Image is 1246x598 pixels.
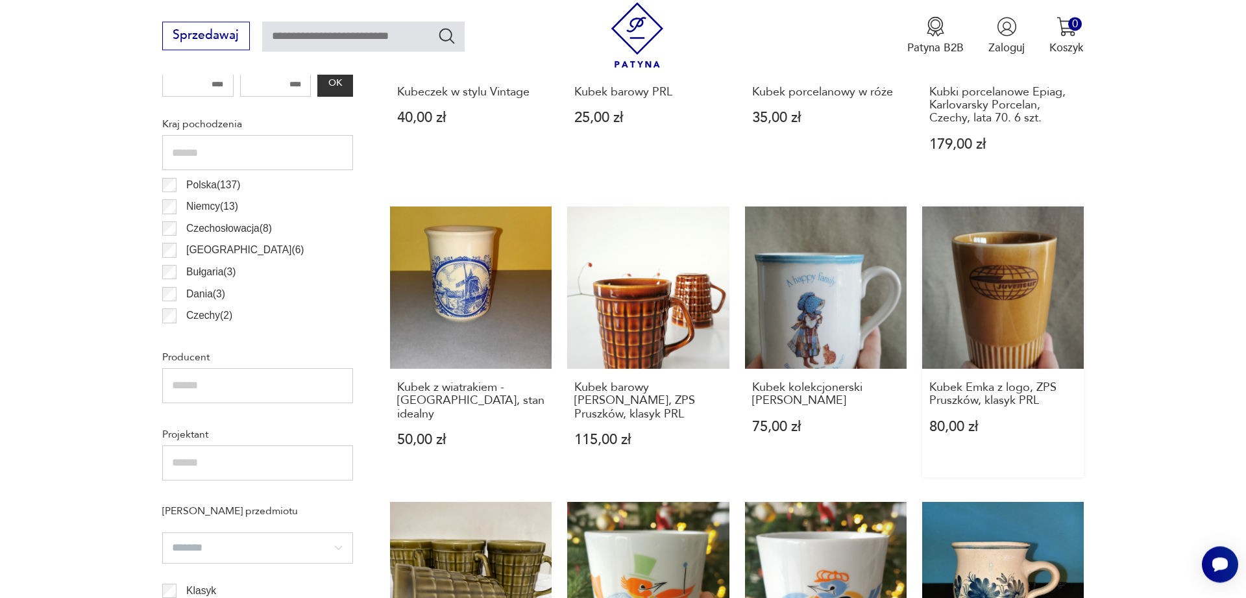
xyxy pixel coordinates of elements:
p: 75,00 zł [752,420,900,434]
img: Patyna - sklep z meblami i dekoracjami vintage [605,2,670,68]
a: Kubek Emka z logo, ZPS Pruszków, klasyk PRLKubek Emka z logo, ZPS Pruszków, klasyk PRL80,00 zł [922,206,1084,477]
p: Koszyk [1049,40,1084,55]
p: Producent [162,349,353,366]
button: 0Koszyk [1049,16,1084,55]
p: Czechy ( 2 ) [186,307,232,324]
h3: Kubek Emka z logo, ZPS Pruszków, klasyk PRL [929,381,1077,408]
p: Zaloguj [988,40,1025,55]
p: [GEOGRAPHIC_DATA] ( 6 ) [186,242,304,258]
img: Ikona medalu [925,16,946,36]
p: Niemcy ( 13 ) [186,198,238,215]
p: 25,00 zł [574,111,722,125]
a: Kubek z wiatrakiem - Tułowice, stan idealnyKubek z wiatrakiem - [GEOGRAPHIC_DATA], stan idealny50... [390,206,552,477]
img: Ikona koszyka [1057,16,1077,36]
a: Ikona medaluPatyna B2B [907,16,964,55]
p: Polska ( 137 ) [186,177,240,193]
p: [PERSON_NAME] przedmiotu [162,503,353,519]
p: Kraj pochodzenia [162,116,353,132]
button: Zaloguj [988,16,1025,55]
h3: Kubek kolekcjonerski [PERSON_NAME] [752,381,900,408]
div: 0 [1068,17,1082,31]
p: Czechosłowacja ( 8 ) [186,220,272,237]
p: 179,00 zł [929,138,1077,151]
p: 50,00 zł [397,433,545,447]
p: Bułgaria ( 3 ) [186,264,236,280]
a: Sprzedawaj [162,31,250,42]
h3: Kubek barowy [PERSON_NAME], ZPS Pruszków, klasyk PRL [574,381,722,421]
p: Projektant [162,426,353,443]
h3: Kubek z wiatrakiem - [GEOGRAPHIC_DATA], stan idealny [397,381,545,421]
button: Sprzedawaj [162,21,250,50]
p: 115,00 zł [574,433,722,447]
a: Kubek barowy Irena, ZPS Pruszków, klasyk PRLKubek barowy [PERSON_NAME], ZPS Pruszków, klasyk PRL1... [567,206,729,477]
a: Kubek kolekcjonerski Holly HobbieKubek kolekcjonerski [PERSON_NAME]75,00 zł [745,206,907,477]
p: Dania ( 3 ) [186,286,225,303]
iframe: Smartsupp widget button [1202,546,1238,582]
h3: Kubek barowy PRL [574,86,722,99]
button: Szukaj [437,26,456,45]
h3: Kubki porcelanowe Epiag, Karlovarsky Porcelan, Czechy, lata 70. 6 szt. [929,86,1077,125]
p: 40,00 zł [397,111,545,125]
p: Patyna B2B [907,40,964,55]
p: Szwecja ( 2 ) [186,329,236,346]
h3: Kubeczek w stylu Vintage [397,86,545,99]
button: Patyna B2B [907,16,964,55]
p: 80,00 zł [929,420,1077,434]
button: OK [317,69,352,97]
h3: Kubek porcelanowy w róże [752,86,900,99]
p: 35,00 zł [752,111,900,125]
img: Ikonka użytkownika [997,16,1017,36]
